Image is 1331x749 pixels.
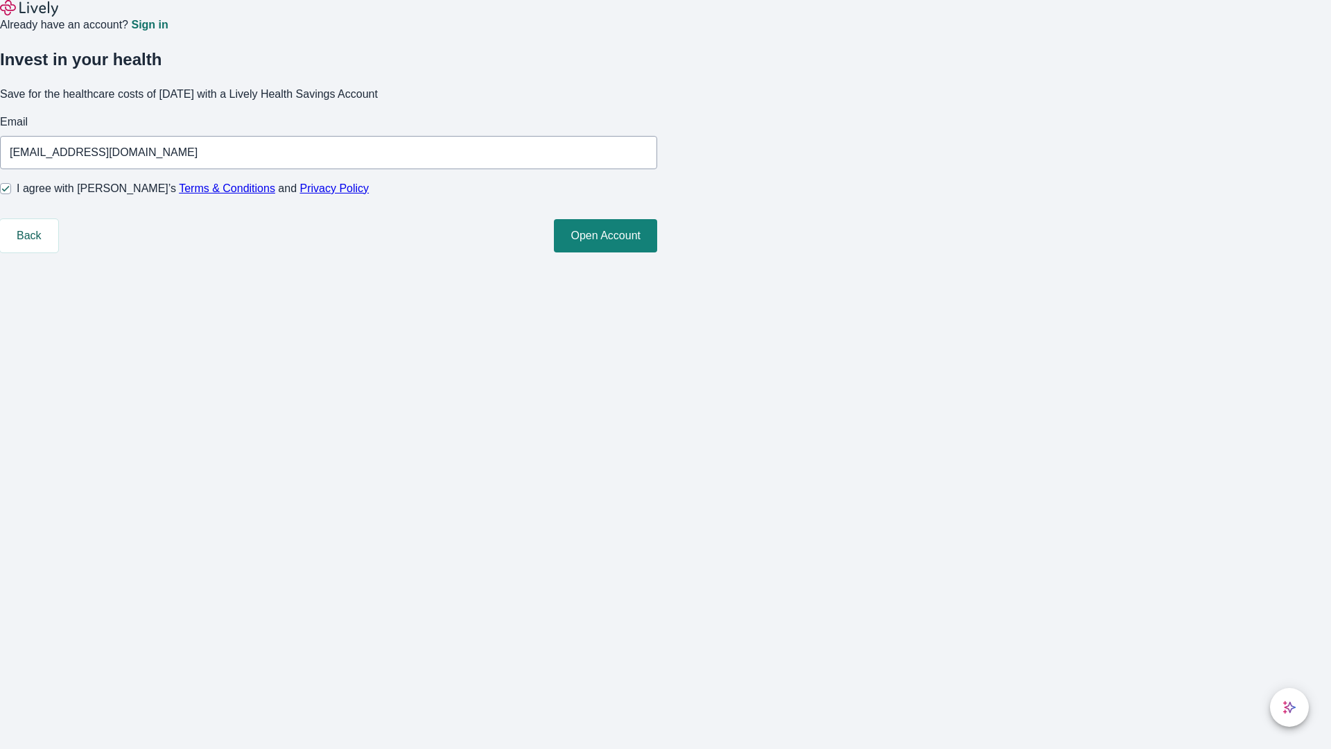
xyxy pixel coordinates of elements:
a: Sign in [131,19,168,31]
span: I agree with [PERSON_NAME]’s and [17,180,369,197]
a: Privacy Policy [300,182,369,194]
a: Terms & Conditions [179,182,275,194]
button: Open Account [554,219,657,252]
svg: Lively AI Assistant [1282,700,1296,714]
button: chat [1270,688,1309,727]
